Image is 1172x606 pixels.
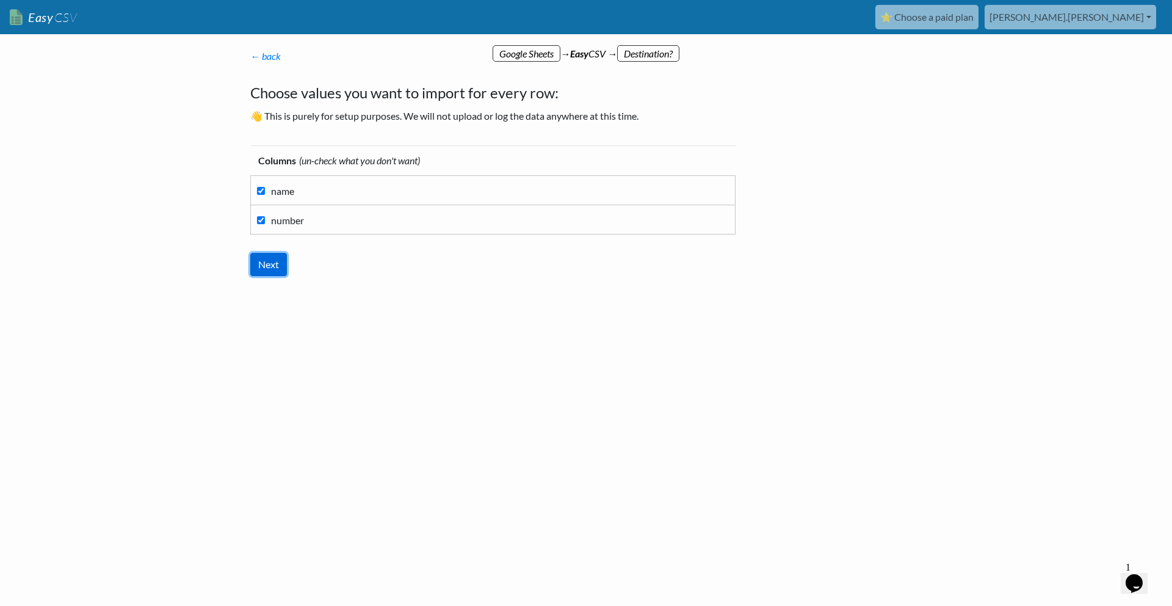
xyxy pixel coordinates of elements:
[875,5,978,29] a: ⭐ Choose a paid plan
[257,187,265,195] input: name
[250,82,748,104] h4: Choose values you want to import for every row:
[250,253,287,276] input: Next
[250,50,281,62] a: ← back
[299,155,420,166] i: (un-check what you don't want)
[250,109,748,123] p: 👋 This is purely for setup purposes. We will not upload or log the data anywhere at this time.
[985,5,1156,29] a: [PERSON_NAME].[PERSON_NAME]
[271,185,294,197] span: name
[257,216,265,224] input: number
[238,34,934,61] div: → CSV →
[1121,557,1160,594] iframe: chat widget
[53,10,77,25] span: CSV
[271,214,304,226] span: number
[10,5,77,30] a: EasyCSV
[251,146,736,176] th: Columns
